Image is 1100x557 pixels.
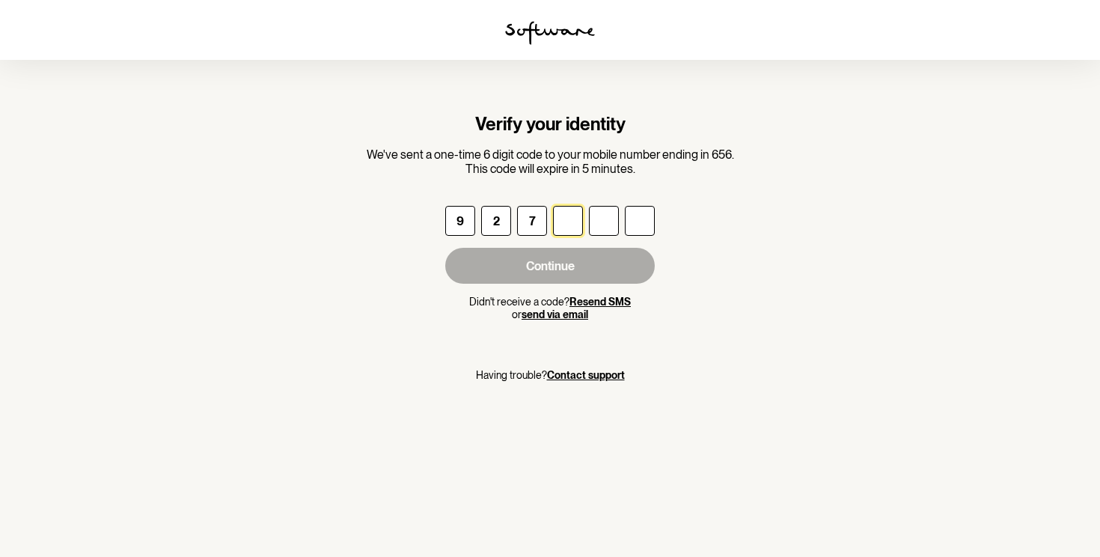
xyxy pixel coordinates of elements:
p: We've sent a one-time 6 digit code to your mobile number ending in 656. [367,147,734,162]
h1: Verify your identity [367,114,734,136]
p: This code will expire in 5 minutes. [367,162,734,176]
p: or [445,308,655,321]
button: Resend SMS [569,296,631,308]
button: send via email [522,308,588,321]
button: Continue [445,248,655,284]
a: Contact support [547,369,625,381]
img: software logo [505,21,595,45]
p: Having trouble? [476,369,625,382]
p: Didn't receive a code? [445,296,655,308]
